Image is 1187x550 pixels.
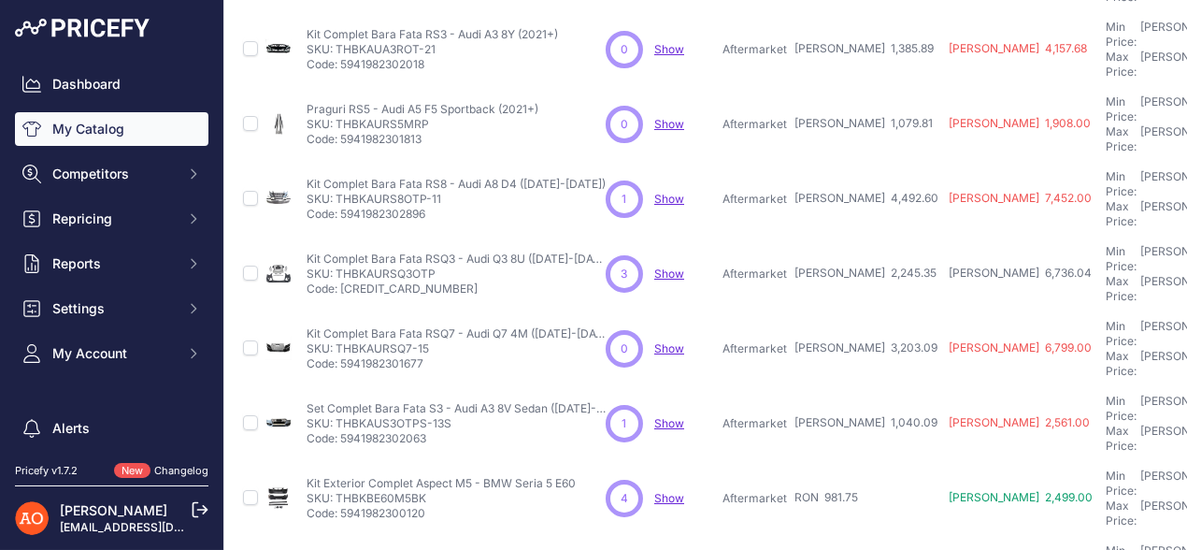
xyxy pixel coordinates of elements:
[307,192,606,207] p: SKU: THBKAURS8OTP-11
[52,299,175,318] span: Settings
[15,157,208,191] button: Competitors
[949,415,1090,429] span: [PERSON_NAME] 2,561.00
[15,67,208,516] nav: Sidebar
[1106,50,1137,80] div: Max Price:
[654,267,684,281] a: Show
[1106,169,1137,199] div: Min Price:
[52,254,175,273] span: Reports
[307,416,606,431] p: SKU: THBKAUS3OTPS-13S
[1106,469,1137,499] div: Min Price:
[307,401,606,416] p: Set Complet Bara Fata S3 - Audi A3 8V Sedan ([DATE]-[DATE])
[722,117,787,132] p: Aftermarket
[794,41,934,55] span: [PERSON_NAME] 1,385.89
[15,463,78,479] div: Pricefy v1.7.2
[307,177,606,192] p: Kit Complet Bara Fata RS8 - Audi A8 D4 ([DATE]-[DATE])
[307,42,558,57] p: SKU: THBKAUA3ROT-21
[15,19,150,37] img: Pricefy Logo
[949,490,1093,504] span: [PERSON_NAME] 2,499.00
[52,165,175,183] span: Competitors
[654,341,684,355] a: Show
[621,340,628,357] span: 0
[654,192,684,206] a: Show
[15,337,208,370] button: My Account
[1106,499,1137,528] div: Max Price:
[1106,199,1137,229] div: Max Price:
[307,431,606,446] p: Code: 5941982302063
[52,344,175,363] span: My Account
[622,266,628,282] span: 3
[15,67,208,101] a: Dashboard
[794,415,937,429] span: [PERSON_NAME] 1,040.09
[722,416,787,431] p: Aftermarket
[654,491,684,505] a: Show
[654,416,684,430] a: Show
[794,116,933,130] span: [PERSON_NAME] 1,079.81
[307,506,576,521] p: Code: 5941982300120
[794,266,937,280] span: [PERSON_NAME] 2,245.35
[307,282,606,297] p: Code: [CREDIT_CARD_NUMBER]
[722,267,787,282] p: Aftermarket
[15,202,208,236] button: Repricing
[307,27,558,42] p: Kit Complet Bara Fata RS3 - Audi A3 8Y (2021+)
[1106,244,1137,274] div: Min Price:
[949,191,1092,205] span: [PERSON_NAME] 7,452.00
[307,207,606,222] p: Code: 5941982302896
[1106,274,1137,304] div: Max Price:
[60,502,167,518] a: [PERSON_NAME]
[621,490,628,507] span: 4
[307,341,606,356] p: SKU: THBKAURSQ7-15
[154,464,208,477] a: Changelog
[1106,349,1137,379] div: Max Price:
[654,117,684,131] a: Show
[622,191,627,208] span: 1
[949,41,1087,55] span: [PERSON_NAME] 4,157.68
[15,292,208,326] button: Settings
[307,132,538,147] p: Code: 5941982301813
[794,340,937,355] span: [PERSON_NAME] 3,203.09
[622,415,627,432] span: 1
[722,42,787,57] p: Aftermarket
[949,266,1092,280] span: [PERSON_NAME] 6,736.04
[1106,394,1137,424] div: Min Price:
[654,42,684,56] a: Show
[949,116,1091,130] span: [PERSON_NAME] 1,908.00
[307,102,538,117] p: Praguri RS5 - Audi A5 F5 Sportback (2021+)
[52,210,175,228] span: Repricing
[307,491,576,506] p: SKU: THBKBE60M5BK
[1106,424,1137,454] div: Max Price:
[15,412,208,445] a: Alerts
[794,490,858,504] span: RON 981.75
[307,326,606,341] p: Kit Complet Bara Fata RSQ7 - Audi Q7 4M ([DATE]-[DATE])
[949,340,1092,355] span: [PERSON_NAME] 6,799.00
[1106,94,1137,124] div: Min Price:
[307,267,606,282] p: SKU: THBKAURSQ3OTP
[307,117,538,132] p: SKU: THBKAURS5MRP
[794,191,938,205] span: [PERSON_NAME] 4,492.60
[722,192,787,207] p: Aftermarket
[15,112,208,146] a: My Catalog
[307,252,606,267] p: Kit Complet Bara Fata RSQ3 - Audi Q3 8U ([DATE]-[DATE])
[307,57,558,72] p: Code: 5941982302018
[307,476,576,491] p: Kit Exterior Complet Aspect M5 - BMW Seria 5 E60
[1106,124,1137,154] div: Max Price:
[621,116,628,133] span: 0
[114,463,150,479] span: New
[722,341,787,356] p: Aftermarket
[1106,319,1137,349] div: Min Price:
[60,520,255,534] a: [EMAIL_ADDRESS][DOMAIN_NAME]
[15,247,208,281] button: Reports
[621,41,628,58] span: 0
[1106,20,1137,50] div: Min Price:
[307,356,606,371] p: Code: 5941982301677
[722,491,787,506] p: Aftermarket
